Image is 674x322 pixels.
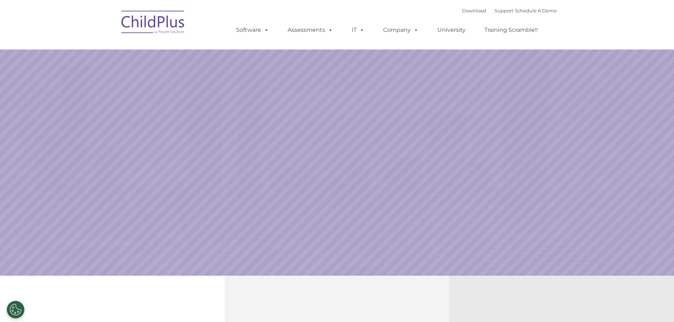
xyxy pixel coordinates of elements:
a: Schedule A Demo [515,8,557,13]
a: Learn More [458,201,570,230]
a: Assessments [281,23,340,37]
a: Software [229,23,276,37]
a: Training Scramble!! [477,23,545,37]
a: University [430,23,473,37]
button: Cookies Settings [7,301,24,318]
a: Support [495,8,513,13]
a: Download [462,8,486,13]
a: IT [345,23,371,37]
img: ChildPlus by Procare Solutions [118,6,189,41]
font: | [462,8,557,13]
a: Company [376,23,426,37]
